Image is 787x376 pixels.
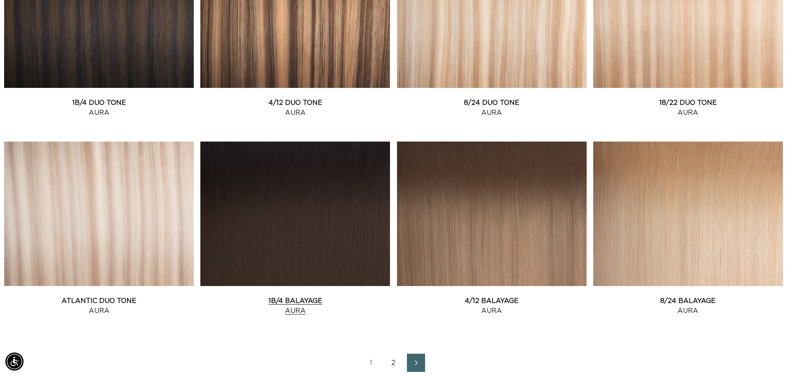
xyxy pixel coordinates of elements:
[397,98,587,118] a: 8/24 Duo Tone Aura
[5,352,24,371] div: Accessibility Menu
[4,354,783,372] nav: Pagination
[385,354,403,372] a: Page 2
[407,354,425,372] a: Next page
[362,354,380,372] a: Page 1
[397,296,587,316] a: 4/12 Balayage Aura
[593,296,783,316] a: 8/24 Balayage Aura
[746,336,787,376] iframe: Chat Widget
[593,98,783,118] a: 18/22 Duo Tone Aura
[4,98,194,118] a: 1B/4 Duo Tone Aura
[200,296,390,316] a: 1B/4 Balayage Aura
[200,98,390,118] a: 4/12 Duo Tone Aura
[4,296,194,316] a: Atlantic Duo Tone Aura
